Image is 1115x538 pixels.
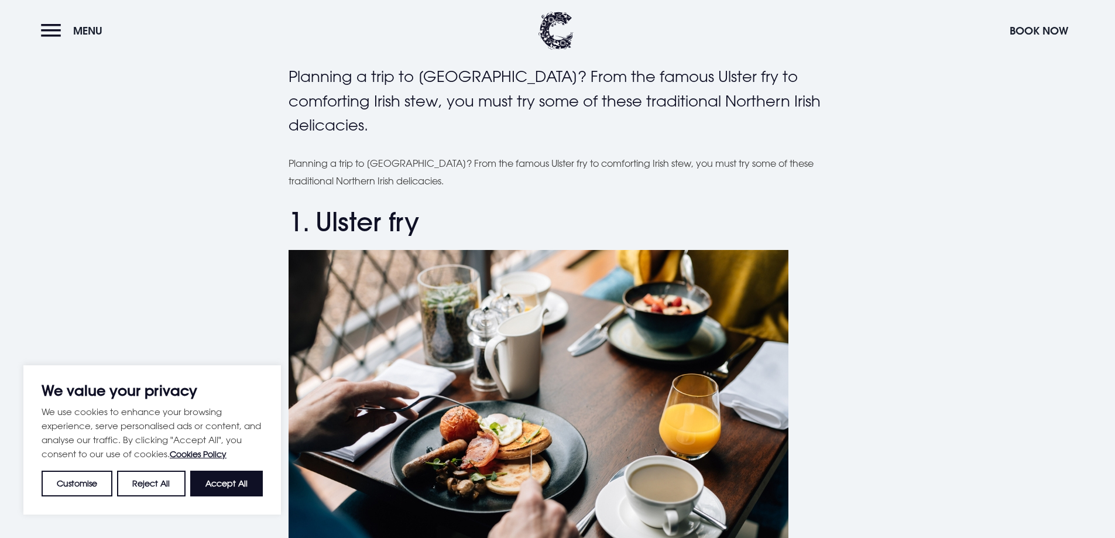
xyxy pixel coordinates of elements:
[42,383,263,397] p: We value your privacy
[289,64,827,138] p: Planning a trip to [GEOGRAPHIC_DATA]? From the famous Ulster fry to comforting Irish stew, you mu...
[42,471,112,496] button: Customise
[42,405,263,461] p: We use cookies to enhance your browsing experience, serve personalised ads or content, and analys...
[23,365,281,515] div: We value your privacy
[170,449,227,459] a: Cookies Policy
[289,207,827,238] h2: 1. Ulster fry
[117,471,185,496] button: Reject All
[190,471,263,496] button: Accept All
[538,12,574,50] img: Clandeboye Lodge
[41,18,108,43] button: Menu
[73,24,102,37] span: Menu
[1004,18,1074,43] button: Book Now
[289,155,827,190] p: Planning a trip to [GEOGRAPHIC_DATA]? From the famous Ulster fry to comforting Irish stew, you mu...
